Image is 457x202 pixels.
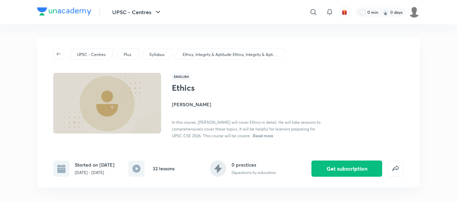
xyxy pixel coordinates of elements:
[52,72,162,134] img: Thumbnail
[153,165,175,172] h6: 32 lessons
[149,52,164,58] p: Syllabus
[382,9,389,16] img: streak
[75,161,115,168] h6: Started on [DATE]
[123,52,132,58] a: Plus
[183,52,277,58] p: Ethics, Integrity & Aptitude-Ethics, Integrity & Aptitude
[124,52,131,58] p: Plus
[311,161,382,177] button: Get subscription
[37,7,91,16] img: Company Logo
[182,52,278,58] a: Ethics, Integrity & Aptitude-Ethics, Integrity & Aptitude
[172,101,323,108] h4: [PERSON_NAME]
[77,52,105,58] p: UPSC - Centres
[172,73,191,80] span: English
[172,83,282,93] h1: Ethics
[172,120,321,138] span: In this course, [PERSON_NAME] will cover Ethics in detail. He will take sessions to comprehensive...
[108,5,166,19] button: UPSC - Centres
[253,133,273,138] span: Read more
[148,52,166,58] a: Syllabus
[37,7,91,17] a: Company Logo
[232,161,276,168] h6: 0 practices
[341,9,347,15] img: avatar
[75,170,115,176] p: [DATE] - [DATE]
[339,7,350,18] button: avatar
[232,170,276,176] p: 0 questions by educators
[408,6,420,18] img: amit tripathi
[76,52,107,58] a: UPSC - Centres
[388,161,404,177] button: false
